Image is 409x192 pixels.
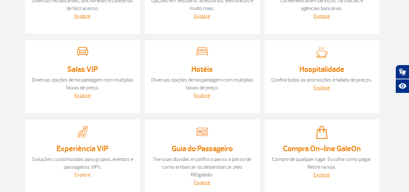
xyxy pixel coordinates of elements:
a: Explore [314,13,330,19]
a: Salas VIP [67,64,98,74]
a: Compra On-line GaleOn [283,144,361,153]
a: Compre de qualquer lugar. Escolha como pagar. Retire na loja. [272,156,372,170]
a: Soluções customizadas para grupos, eventos e passageiros VIPs. [32,156,133,170]
a: Explore [314,172,330,178]
a: Confira todas as promoções e tabela de preços. [271,77,372,83]
div: Plugin de acessibilidade da Hand Talk. [395,65,409,93]
a: Diversas opções de hospedagem com múltiplas faixas de preço. [32,77,134,91]
a: Diversas opções de hospedagem com múltiplas faixas de preço. [151,77,253,91]
a: Guia do Passageiro [172,144,233,153]
a: Experiência VIP [57,144,108,153]
button: Abrir recursos assistivos. [395,79,409,93]
a: Explore [74,92,91,99]
a: Explore [194,13,210,19]
button: Abrir tradutor de língua de sinais. [395,65,409,79]
a: Explore [74,172,91,178]
a: Explore [194,92,210,99]
a: Explore [194,179,210,186]
a: Explore [74,13,91,19]
a: Hotéis [191,64,213,74]
a: Tire suas dúvidas e confira o passo a passo de como embarcar ou desembarcar pelo RIOgaleão. [153,156,251,178]
a: Explore [314,85,330,91]
a: Hospitalidade [299,64,344,74]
